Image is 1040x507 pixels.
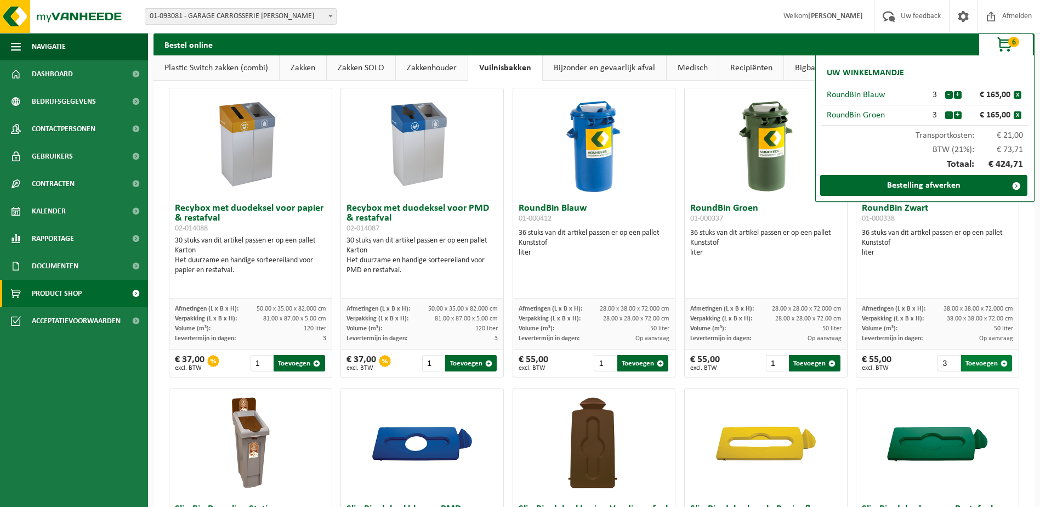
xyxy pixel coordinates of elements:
[961,355,1012,371] button: Toevoegen
[251,355,272,371] input: 1
[263,316,326,322] span: 81.00 x 87.00 x 5.00 cm
[280,55,326,81] a: Zakken
[994,325,1013,332] span: 50 liter
[979,33,1033,55] button: 6
[145,9,336,24] span: 01-093081 - GARAGE CARROSSERIE ANTOINE - GERAARDSBERGEN
[821,126,1028,140] div: Transportkosten:
[937,355,959,371] input: 1
[327,55,395,81] a: Zakken SOLO
[475,325,498,332] span: 120 liter
[690,306,754,312] span: Afmetingen (L x B x H):
[690,215,723,223] span: 01-000337
[346,236,498,275] div: 30 stuks van dit artikel passen er op een pallet
[175,325,211,332] span: Volume (m³):
[175,365,204,371] span: excl. BTW
[175,316,237,322] span: Verpakking (L x B x H):
[667,55,719,81] a: Medisch
[346,204,498,233] h3: Recybox met duodeksel voor PMD & restafval
[32,60,73,88] span: Dashboard
[346,316,408,322] span: Verpakking (L x B x H):
[175,246,326,256] div: Karton
[775,316,842,322] span: 28.00 x 28.00 x 72.00 cm
[1008,37,1019,47] span: 6
[690,248,842,258] div: liter
[32,198,66,225] span: Kalender
[603,316,669,322] span: 28.00 x 28.00 x 72.00 cm
[274,355,325,371] button: Toevoegen
[862,325,897,332] span: Volume (m³):
[32,88,96,115] span: Bedrijfsgegevens
[346,224,379,233] span: 02-014087
[196,389,305,499] img: 01-000966
[808,12,863,20] strong: [PERSON_NAME]
[367,88,477,198] img: 02-014087
[32,170,75,198] span: Contracten
[690,316,752,322] span: Verpakking (L x B x H):
[1014,91,1021,99] button: x
[925,91,945,99] div: 3
[1014,111,1021,119] button: x
[862,215,895,223] span: 01-000338
[594,355,616,371] input: 1
[196,88,305,198] img: 02-014088
[862,228,1013,258] div: 36 stuks van dit artikel passen er op een pallet
[974,131,1024,140] span: € 21,00
[32,307,121,335] span: Acceptatievoorwaarden
[435,316,498,322] span: 81.00 x 87.00 x 5.00 cm
[821,61,910,85] h2: Uw winkelmandje
[346,256,498,275] div: Het duurzame en handige sorteereiland voor PMD en restafval.
[154,33,224,55] h2: Bestel online
[862,238,1013,248] div: Kunststof
[964,91,1014,99] div: € 165,00
[827,91,925,99] div: RoundBin Blauw
[445,355,496,371] button: Toevoegen
[827,111,925,120] div: RoundBin Groen
[808,335,842,342] span: Op aanvraag
[495,335,498,342] span: 3
[690,335,751,342] span: Levertermijn in dagen:
[346,335,407,342] span: Levertermijn in dagen:
[346,246,498,256] div: Karton
[738,88,793,198] img: 01-000337
[862,365,891,371] span: excl. BTW
[519,316,581,322] span: Verpakking (L x B x H):
[154,55,279,81] a: Plastic Switch zakken (combi)
[346,355,376,371] div: € 37,00
[650,325,669,332] span: 50 liter
[32,252,78,280] span: Documenten
[690,355,720,371] div: € 55,00
[690,228,842,258] div: 36 stuks van dit artikel passen er op een pallet
[945,91,953,99] button: -
[925,111,945,120] div: 3
[323,335,326,342] span: 3
[862,335,923,342] span: Levertermijn in dagen:
[862,316,924,322] span: Verpakking (L x B x H):
[772,306,842,312] span: 28.00 x 28.00 x 72.000 cm
[519,306,582,312] span: Afmetingen (L x B x H):
[519,228,670,258] div: 36 stuks van dit artikel passen er op een pallet
[711,389,821,499] img: 02-014036
[175,204,326,233] h3: Recybox met duodeksel voor papier & restafval
[519,248,670,258] div: liter
[346,306,410,312] span: Afmetingen (L x B x H):
[964,111,1014,120] div: € 165,00
[519,204,670,226] h3: RoundBin Blauw
[175,224,208,233] span: 02-014088
[519,215,552,223] span: 01-000412
[821,140,1028,154] div: BTW (21%):
[175,335,236,342] span: Levertermijn in dagen:
[954,111,962,119] button: +
[396,55,468,81] a: Zakkenhouder
[428,306,498,312] span: 50.00 x 35.00 x 82.000 cm
[690,238,842,248] div: Kunststof
[862,248,1013,258] div: liter
[175,306,238,312] span: Afmetingen (L x B x H):
[346,325,382,332] span: Volume (m³):
[32,280,82,307] span: Product Shop
[789,355,840,371] button: Toevoegen
[862,355,891,371] div: € 55,00
[600,306,669,312] span: 28.00 x 38.00 x 72.000 cm
[979,335,1013,342] span: Op aanvraag
[257,306,326,312] span: 50.00 x 35.00 x 82.000 cm
[822,325,842,332] span: 50 liter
